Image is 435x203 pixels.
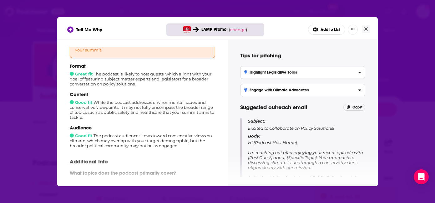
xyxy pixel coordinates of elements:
img: EcoRight Speaks [183,26,191,33]
p: What topics does the podcast primarily cover? [70,170,215,176]
span: LAMP Promo [201,27,226,32]
span: Good fit [70,100,93,105]
h3: Highlight Legislative Tools [244,70,297,75]
div: While the podcast addresses environmental issues and conservative viewpoints, it may not fully en... [70,91,215,120]
span: Great fit [70,71,93,76]
p: Format [70,63,215,69]
div: The podcast audience skews toward conservative views on climate, which may overlap with your targ... [70,125,215,148]
p: Audience [70,125,215,131]
h3: Engage with Climate Advocates [244,88,309,92]
button: Close [362,25,370,33]
span: Tell Me Why [76,27,102,32]
p: Content [70,91,215,97]
span: Good fit [70,133,93,138]
img: tell me why sparkle [68,27,73,32]
p: Excited to Collaborate on Policy Solutions! [248,118,365,131]
span: Body: [248,133,260,138]
span: change [230,27,246,32]
span: Subject: [248,118,265,124]
h4: Tips for pitching [240,52,365,59]
span: The podcast has a moderate alignment with your objectives, as it covers topics related to climate... [75,30,203,52]
button: Show More Button [348,25,358,35]
div: Open Intercom Messenger [414,169,429,184]
span: Copy [352,105,362,109]
button: Add to List [308,25,345,35]
div: The podcast is likely to host guests, which aligns with your goal of featuring subject matter exp... [70,63,215,86]
p: Additional Info [70,158,215,165]
span: ( ) [229,27,247,32]
span: Suggested outreach email [240,104,307,111]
